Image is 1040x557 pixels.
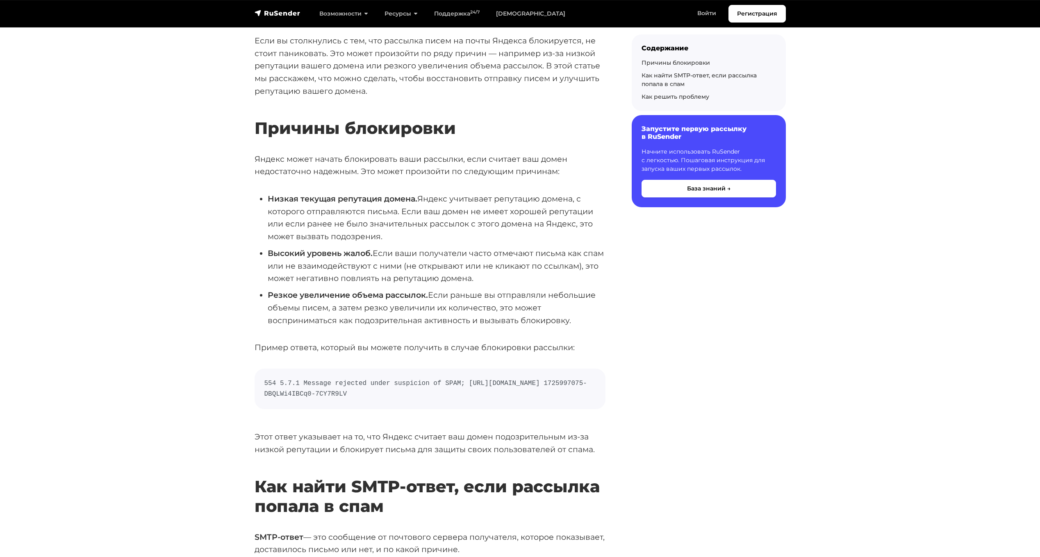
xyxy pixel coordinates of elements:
[268,194,417,204] strong: Низкая текущая репутация домена.
[268,290,428,300] strong: Резкое увеличение объема рассылок.
[642,44,776,52] div: Содержание
[268,248,373,258] strong: Высокий уровень жалоб.
[376,5,426,22] a: Ресурсы
[255,94,605,138] h2: Причины блокировки
[642,180,776,197] button: База знаний →
[255,153,605,178] p: Яндекс может начать блокировать ваши рассылки, если считает ваш домен недостаточно надежным. Это ...
[255,34,605,97] p: Если вы столкнулись с тем, что рассылка писем на почты Яндекса блокируется, не стоит паниковать. ...
[426,5,488,22] a: Поддержка24/7
[255,453,605,516] h2: Как найти SMTP-ответ, если рассылка попала в спам
[255,9,300,17] img: RuSender
[311,5,376,22] a: Возможности
[268,289,605,326] li: Если раньше вы отправляли небольшие объемы писем, а затем резко увеличили их количество, это може...
[470,9,480,15] sup: 24/7
[642,72,757,88] a: Как найти SMTP-ответ, если рассылка попала в спам
[488,5,573,22] a: [DEMOGRAPHIC_DATA]
[255,531,605,556] p: — это сообщение от почтового сервера получателя, которое показывает, доставилось письмо или нет, ...
[255,532,303,542] strong: SMTP-ответ
[689,5,724,22] a: Войти
[264,378,596,399] code: 554 5.7.1 Message rejected under suspicion of SPAM; [URL][DOMAIN_NAME] 1725997075-DBQLWi4IBCq0-7C...
[268,247,605,285] li: Если ваши получатели часто отмечают письма как спам или не взаимодействуют с ними (не открывают и...
[255,430,605,455] p: Этот ответ указывает на то, что Яндекс считает ваш домен подозрительным из-за низкой репутации и ...
[642,147,776,173] p: Начните использовать RuSender с легкостью. Пошаговая инструкция для запуска ваших первых рассылок.
[642,125,776,140] h6: Запустите первую рассылку в RuSender
[728,5,786,23] a: Регистрация
[255,341,605,354] p: Пример ответа, который вы можете получить в случае блокировки рассылки:
[268,192,605,243] li: Яндекс учитывает репутацию домена, с которого отправляются письма. Если ваш домен не имеет хороше...
[642,59,710,66] a: Причины блокировки
[642,93,709,100] a: Как решить проблему
[632,115,786,207] a: Запустите первую рассылку в RuSender Начните использовать RuSender с легкостью. Пошаговая инструк...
